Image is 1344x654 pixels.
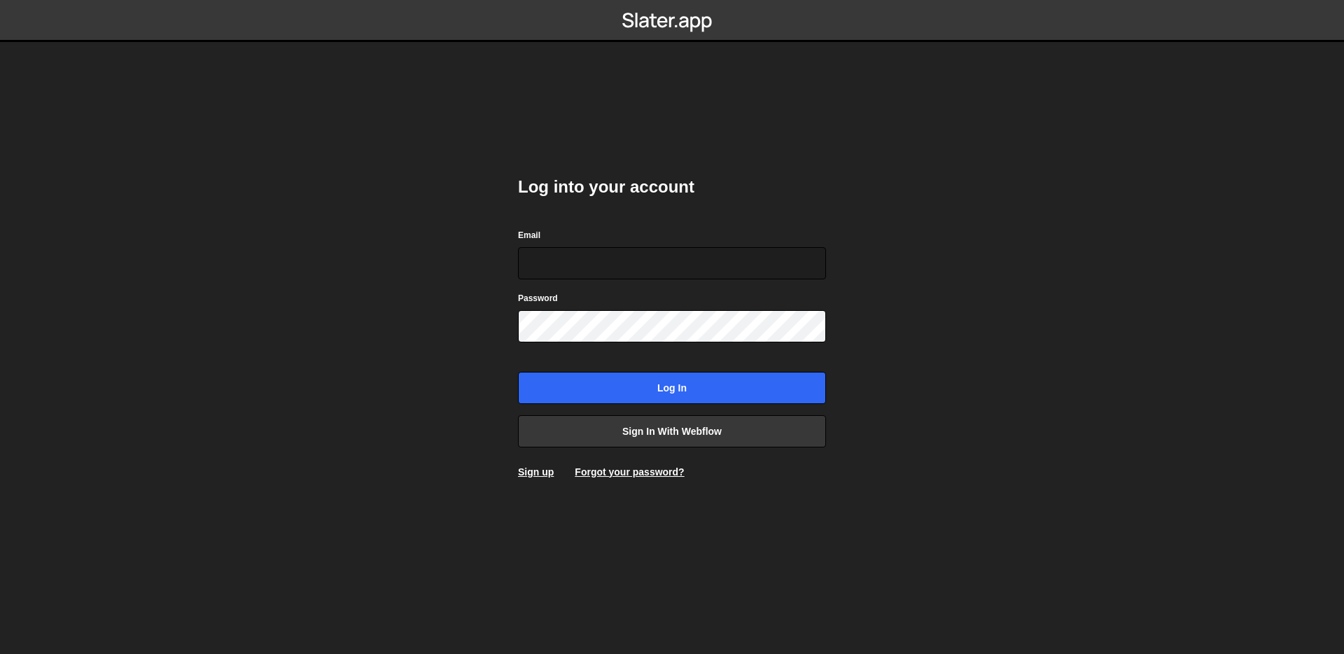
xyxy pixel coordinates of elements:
[518,372,826,404] input: Log in
[518,466,554,478] a: Sign up
[575,466,684,478] a: Forgot your password?
[518,415,826,447] a: Sign in with Webflow
[518,176,826,198] h2: Log into your account
[518,291,558,305] label: Password
[518,228,540,242] label: Email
